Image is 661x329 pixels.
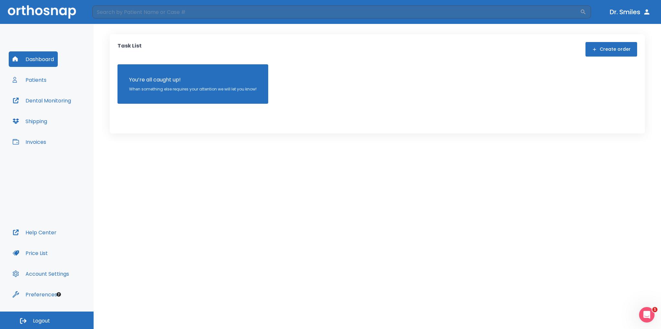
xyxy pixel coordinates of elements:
[33,317,50,324] span: Logout
[92,5,580,18] input: Search by Patient Name or Case #
[129,86,257,92] p: When something else requires your attention we will let you know!
[9,287,61,302] button: Preferences
[9,93,75,108] button: Dental Monitoring
[8,5,76,18] img: Orthosnap
[9,225,60,240] button: Help Center
[585,42,637,57] button: Create order
[9,113,51,129] button: Shipping
[9,134,50,150] button: Invoices
[607,6,653,18] button: Dr. Smiles
[639,307,655,323] iframe: Intercom live chat
[652,307,657,312] span: 1
[117,42,142,57] p: Task List
[56,292,62,297] div: Tooltip anchor
[9,72,50,88] button: Patients
[129,76,257,84] p: You’re all caught up!
[9,245,52,261] button: Price List
[9,266,73,281] button: Account Settings
[9,51,58,67] button: Dashboard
